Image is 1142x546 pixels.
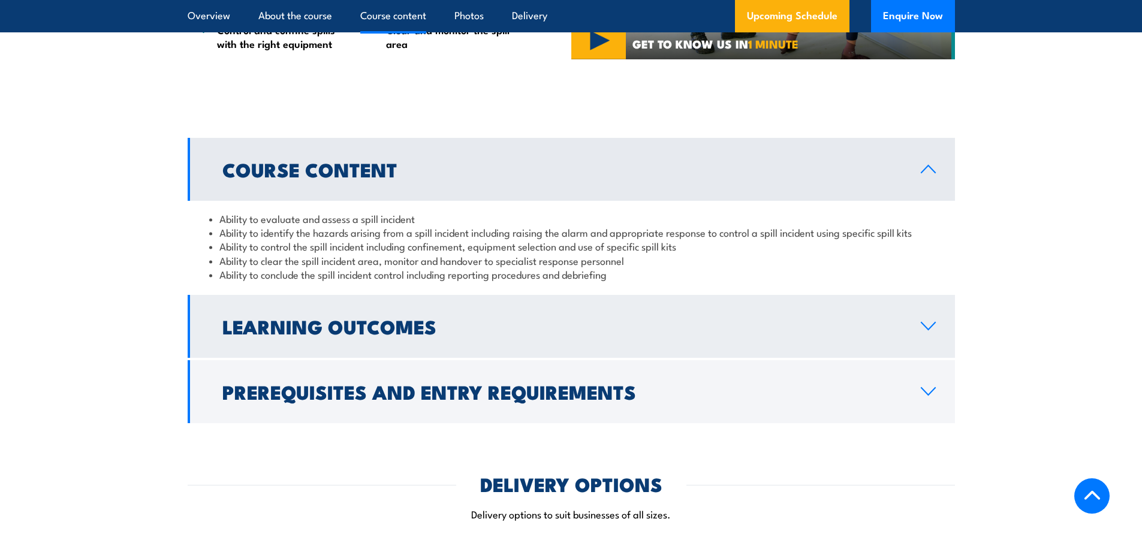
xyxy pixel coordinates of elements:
a: Course Content [188,138,955,201]
h2: DELIVERY OPTIONS [480,475,662,492]
h2: Course Content [222,161,902,177]
li: Control and confine spills with the right equipment [200,23,347,51]
h2: Learning Outcomes [222,318,902,334]
span: GET TO KNOW US IN [632,38,799,49]
strong: 1 MINUTE [748,35,799,52]
li: Clear and monitor the spill area [369,23,516,51]
li: Ability to control the spill incident including confinement, equipment selection and use of speci... [209,239,933,253]
a: Prerequisites and Entry Requirements [188,360,955,423]
li: Ability to identify the hazards arising from a spill incident including raising the alarm and app... [209,225,933,239]
h2: Prerequisites and Entry Requirements [222,383,902,400]
p: Delivery options to suit businesses of all sizes. [188,507,955,521]
a: Learning Outcomes [188,295,955,358]
li: Ability to conclude the spill incident control including reporting procedures and debriefing [209,267,933,281]
li: Ability to clear the spill incident area, monitor and handover to specialist response personnel [209,254,933,267]
li: Ability to evaluate and assess a spill incident [209,212,933,225]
